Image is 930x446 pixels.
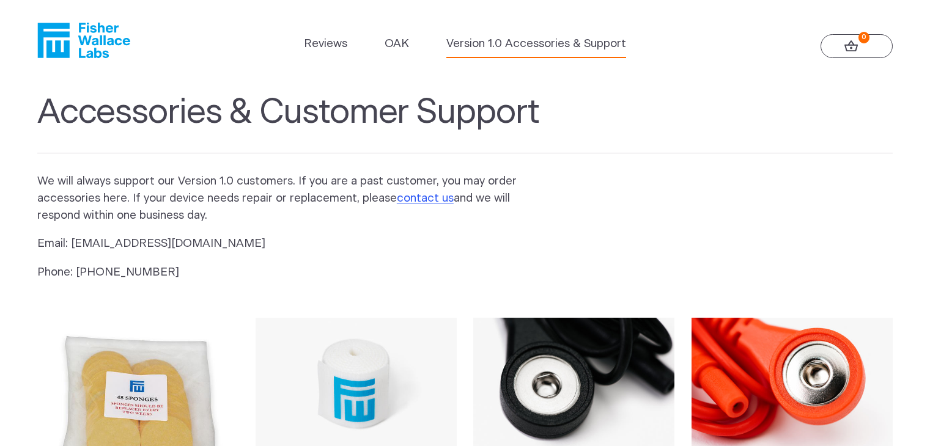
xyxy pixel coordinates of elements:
h1: Accessories & Customer Support [37,92,893,153]
a: Version 1.0 Accessories & Support [446,35,626,53]
a: 0 [821,34,893,59]
a: contact us [397,192,454,204]
a: OAK [385,35,409,53]
a: Reviews [304,35,347,53]
p: Phone: [PHONE_NUMBER] [37,264,536,281]
strong: 0 [858,32,870,43]
p: Email: [EMAIL_ADDRESS][DOMAIN_NAME] [37,235,536,252]
p: We will always support our Version 1.0 customers. If you are a past customer, you may order acces... [37,173,536,224]
a: Fisher Wallace [37,23,130,58]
